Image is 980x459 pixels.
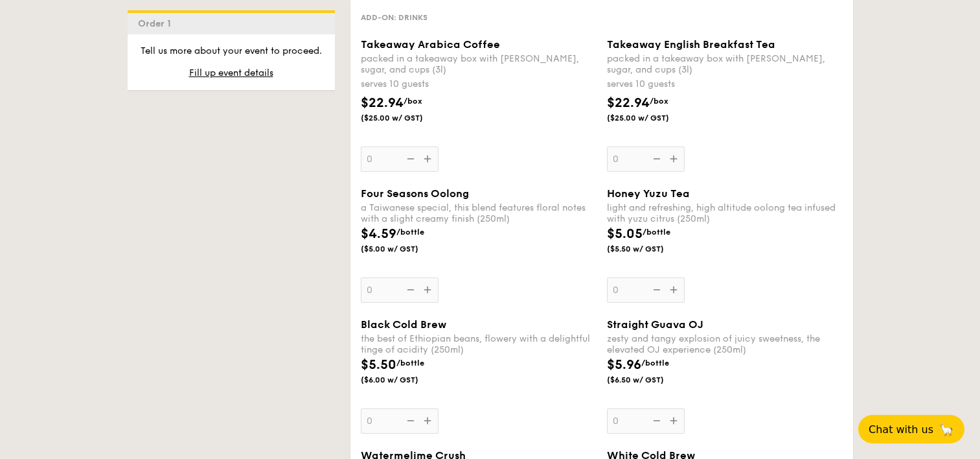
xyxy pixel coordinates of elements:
button: Chat with us🦙 [858,415,964,443]
span: /box [404,97,422,106]
p: Tell us more about your event to proceed. [138,45,325,58]
span: Takeaway English Breakfast Tea [607,38,775,51]
span: Honey Yuzu Tea [607,187,690,200]
span: /bottle [396,359,424,368]
div: a Taiwanese special, this blend features floral notes with a slight creamy finish (250ml) [361,202,597,224]
span: Four Seasons Oolong [361,187,469,200]
span: /bottle [641,359,669,368]
div: the best of Ethiopian beans, flowery with a delightful tinge of acidity (250ml) [361,333,597,355]
span: Straight Guava OJ [607,318,703,331]
span: Order 1 [138,18,176,29]
span: ($5.00 w/ GST) [361,244,449,254]
div: packed in a takeaway box with [PERSON_NAME], sugar, and cups (3l) [607,53,843,75]
span: $5.50 [361,357,396,373]
span: $22.94 [607,95,650,111]
span: /bottle [396,228,424,237]
span: ($25.00 w/ GST) [607,113,695,123]
span: ($5.50 w/ GST) [607,244,695,254]
span: ($6.00 w/ GST) [361,375,449,385]
span: $4.59 [361,226,396,242]
div: packed in a takeaway box with [PERSON_NAME], sugar, and cups (3l) [361,53,597,75]
span: Black Cold Brew [361,318,446,331]
span: /box [650,97,668,106]
span: $22.94 [361,95,404,111]
div: light and refreshing, high altitude oolong tea infused with yuzu citrus (250ml) [607,202,843,224]
span: $5.96 [607,357,641,373]
span: Chat with us [869,423,933,436]
span: /bottle [643,228,670,237]
div: serves 10 guests [607,78,843,91]
span: $5.05 [607,226,643,242]
span: Fill up event details [189,67,273,78]
span: Add-on: Drinks [361,13,427,22]
span: ($6.50 w/ GST) [607,375,695,385]
div: zesty and tangy explosion of juicy sweetness, the elevated OJ experience (250ml) [607,333,843,355]
span: ($25.00 w/ GST) [361,113,449,123]
span: 🦙 [939,422,954,437]
div: serves 10 guests [361,78,597,91]
span: Takeaway Arabica Coffee [361,38,500,51]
